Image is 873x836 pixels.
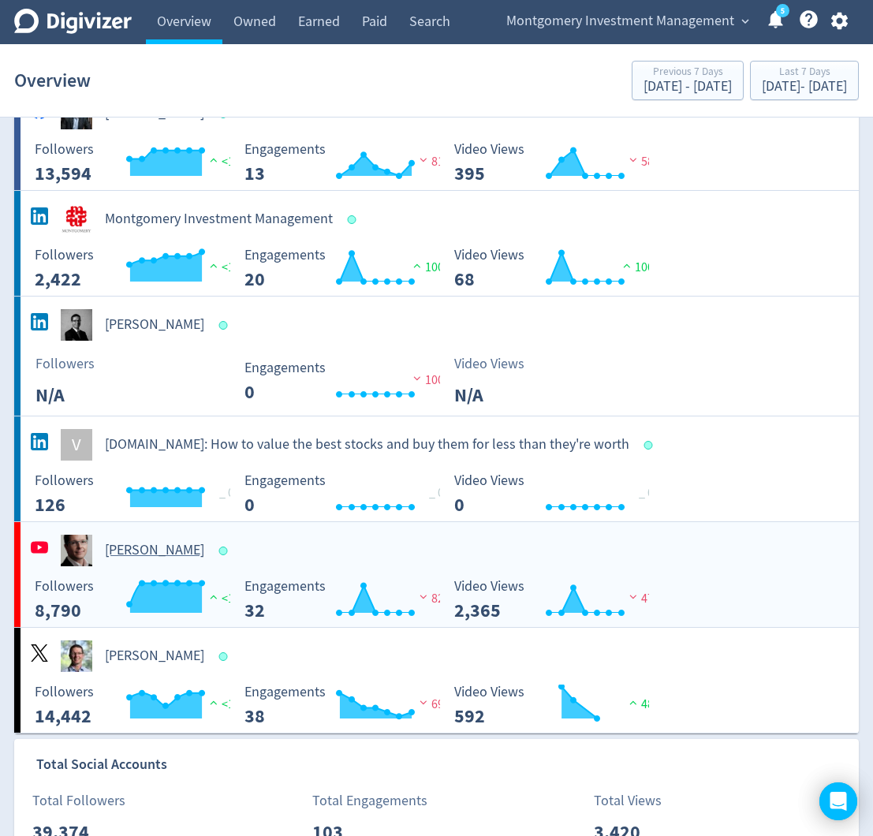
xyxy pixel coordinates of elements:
div: Open Intercom Messenger [819,782,857,820]
a: Roger Montgomery undefined[PERSON_NAME] Followers 13,594 Followers 13,594 <1% Engagements 13 Enga... [14,85,859,190]
div: Last 7 Days [762,66,847,80]
span: Data last synced: 13 Oct 2025, 4:01am (AEDT) [348,215,361,224]
span: _ 0% [219,485,244,501]
img: positive-performance.svg [206,154,222,166]
span: <1% [206,696,244,712]
button: Last 7 Days[DATE]- [DATE] [750,61,859,100]
p: Followers [35,353,126,375]
span: 82% [416,591,454,606]
a: 5 [776,4,789,17]
button: Montgomery Investment Management [501,9,753,34]
h1: Overview [14,55,91,106]
div: [DATE] - [DATE] [644,80,732,94]
svg: Engagements 38 [237,685,473,726]
span: 100% [409,259,454,275]
a: Roger Montgomery undefined[PERSON_NAME] Followers 14,442 Followers 14,442 <1% Engagements 38 Enga... [14,628,859,733]
img: positive-performance.svg [619,259,635,271]
svg: Engagements 32 [237,579,473,621]
span: <1% [206,591,244,606]
svg: Followers 14,442 [27,685,263,726]
button: Previous 7 Days[DATE] - [DATE] [632,61,744,100]
svg: Followers 13,594 [27,142,263,184]
h5: [PERSON_NAME] [105,647,204,666]
p: Video Views [454,353,545,375]
img: positive-performance.svg [625,696,641,708]
img: positive-performance.svg [409,259,425,271]
text: 5 [781,6,785,17]
p: Total Followers [32,790,125,812]
svg: Followers 8,790 [27,579,263,621]
div: V [61,429,92,461]
img: negative-performance.svg [416,591,431,603]
svg: Engagements 13 [237,142,473,184]
img: Roger Montgomery undefined [61,309,92,341]
img: Montgomery Investment Management undefined [61,203,92,235]
a: Roger Montgomery undefined[PERSON_NAME]FollowersN/A Engagements 0 Engagements 0 100%Video ViewsN/A [14,297,859,416]
span: 58% [625,154,664,170]
svg: Followers 126 [27,473,263,515]
span: 100% [409,372,454,388]
a: V[DOMAIN_NAME]: How to value the best stocks and buy them for less than they're worth Followers 1... [14,416,859,521]
img: positive-performance.svg [206,696,222,708]
span: <1% [206,154,244,170]
svg: Engagements 0 [237,473,473,515]
span: 81% [416,154,454,170]
img: negative-performance.svg [625,154,641,166]
span: Data last synced: 12 Oct 2025, 7:02pm (AEDT) [219,652,233,661]
div: Previous 7 Days [644,66,732,80]
img: negative-performance.svg [409,372,425,384]
svg: Followers 2,422 [27,248,263,289]
h5: Montgomery Investment Management [105,210,333,229]
svg: Video Views 68 [446,248,683,289]
h5: [PERSON_NAME] [105,315,204,334]
span: 100% [619,259,664,275]
h5: [DOMAIN_NAME]: How to value the best stocks and buy them for less than they're worth [105,435,629,454]
img: positive-performance.svg [206,591,222,603]
svg: Video Views 2,365 [446,579,683,621]
a: Montgomery Investment Management undefinedMontgomery Investment Management Followers 2,422 Follow... [14,191,859,296]
img: Roger Montgomery undefined [61,535,92,566]
span: _ 0% [429,485,454,501]
img: positive-performance.svg [206,259,222,271]
svg: Video Views 0 [446,473,683,515]
span: Montgomery Investment Management [506,9,734,34]
svg: Engagements 20 [237,248,473,289]
span: Data last synced: 12 Oct 2025, 4:02pm (AEDT) [219,547,233,555]
span: Data last synced: 13 Oct 2025, 4:01am (AEDT) [219,321,233,330]
div: Total Social Accounts [36,739,866,790]
span: 48% [625,696,664,712]
span: _ 0% [639,485,664,501]
svg: Engagements 0 [237,360,473,402]
img: negative-performance.svg [416,696,431,708]
p: N/A [35,381,126,409]
span: 69% [416,696,454,712]
span: Data last synced: 13 Oct 2025, 5:01am (AEDT) [644,441,658,450]
div: [DATE] - [DATE] [762,80,847,94]
span: <1% [206,259,244,275]
span: expand_more [738,14,752,28]
img: negative-performance.svg [416,154,431,166]
p: N/A [454,381,545,409]
span: 47% [625,591,664,606]
svg: Video Views 592 [446,685,683,726]
a: Roger Montgomery undefined[PERSON_NAME] Followers 8,790 Followers 8,790 <1% Engagements 32 Engage... [14,522,859,627]
p: Total Views [594,790,685,812]
h5: [PERSON_NAME] [105,541,204,560]
svg: Video Views 395 [446,142,683,184]
img: Roger Montgomery undefined [61,640,92,672]
p: Total Engagements [312,790,427,812]
img: negative-performance.svg [625,591,641,603]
